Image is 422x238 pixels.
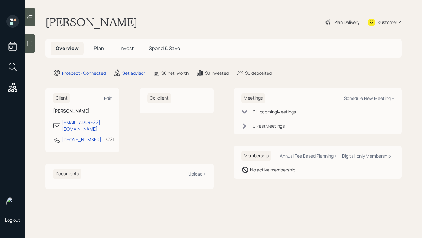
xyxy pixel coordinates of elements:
h6: Client [53,93,70,103]
div: Prospect · Connected [62,70,106,76]
h1: [PERSON_NAME] [45,15,137,29]
div: $0 net-worth [161,70,189,76]
h6: Co-client [147,93,171,103]
span: Invest [119,45,134,52]
div: $0 invested [205,70,229,76]
div: Set advisor [122,70,145,76]
h6: Meetings [241,93,265,103]
span: Plan [94,45,104,52]
div: Plan Delivery [334,19,359,26]
div: [EMAIL_ADDRESS][DOMAIN_NAME] [62,119,112,132]
div: CST [106,136,115,142]
div: Digital-only Membership + [342,153,394,159]
div: Upload + [188,171,206,177]
h6: Documents [53,169,81,179]
div: 0 Past Meeting s [253,123,285,129]
h6: [PERSON_NAME] [53,108,112,114]
div: Schedule New Meeting + [344,95,394,101]
span: Overview [56,45,79,52]
img: hunter_neumayer.jpg [6,197,19,209]
div: Edit [104,95,112,101]
div: Kustomer [378,19,397,26]
div: Annual Fee Based Planning + [280,153,337,159]
span: Spend & Save [149,45,180,52]
div: 0 Upcoming Meeting s [253,108,296,115]
div: No active membership [250,166,295,173]
h6: Membership [241,151,271,161]
div: $0 deposited [245,70,272,76]
div: [PHONE_NUMBER] [62,136,101,143]
div: Log out [5,217,20,223]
